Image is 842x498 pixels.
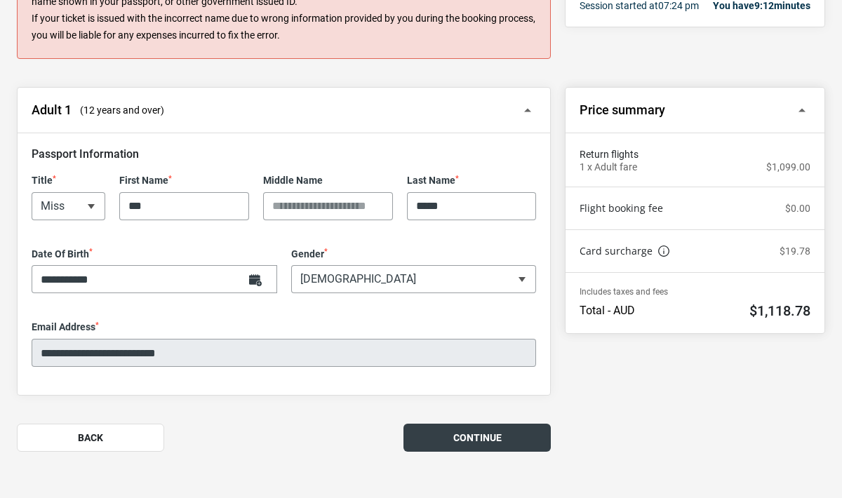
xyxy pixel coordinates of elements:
p: Includes taxes and fees [580,287,810,297]
label: Middle Name [263,175,393,187]
label: Last Name [407,175,537,187]
button: Continue [403,424,551,452]
label: First Name [119,175,249,187]
span: (12 years and over) [80,103,164,117]
h2: Adult 1 [32,102,72,118]
h3: Passport Information [32,147,536,161]
h2: Price summary [580,102,665,118]
span: Miss [32,192,105,220]
span: Female [292,266,536,292]
p: $19.78 [780,245,810,257]
p: $0.00 [785,203,810,215]
label: Email Address [32,321,536,333]
h2: $1,118.78 [749,302,810,319]
a: Card surcharge [580,244,669,258]
span: Miss [32,193,105,220]
label: Title [32,175,105,187]
a: Flight booking fee [580,201,663,215]
button: Price summary [566,88,824,133]
label: Date Of Birth [32,248,277,260]
p: $1,099.00 [766,161,810,173]
button: Adult 1 (12 years and over) [18,88,550,133]
button: Back [17,424,164,452]
p: Total - AUD [580,304,635,318]
p: 1 x Adult fare [580,161,637,173]
span: Return flights [580,147,810,161]
label: Gender [291,248,537,260]
span: Female [291,265,537,293]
